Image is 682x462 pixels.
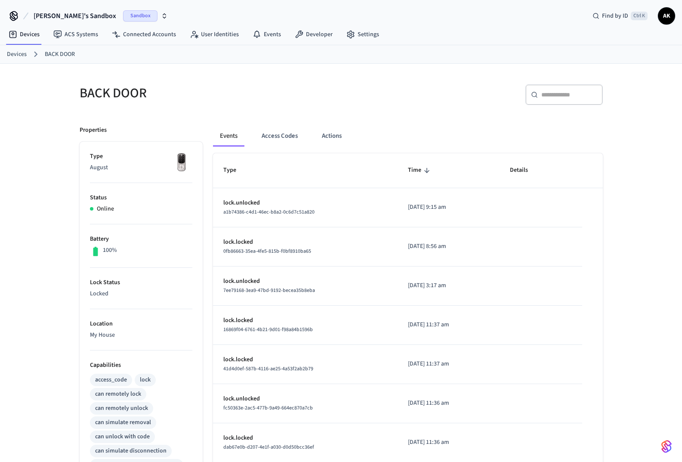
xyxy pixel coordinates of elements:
button: Events [213,126,244,146]
p: August [90,163,192,172]
a: ACS Systems [46,27,105,42]
span: dab67e0b-d207-4e1f-a030-d0d50bcc36ef [223,443,314,451]
div: ant example [213,126,603,146]
span: Type [223,164,247,177]
a: Developer [288,27,339,42]
button: Access Codes [255,126,305,146]
div: can remotely unlock [95,404,148,413]
p: [DATE] 11:36 am [408,438,489,447]
div: can simulate removal [95,418,151,427]
a: Devices [7,50,27,59]
p: lock.locked [223,434,388,443]
h5: BACK DOOR [80,84,336,102]
a: BACK DOOR [45,50,75,59]
span: 16869f04-6761-4b21-9d01-f98a84b1596b [223,326,313,333]
span: Find by ID [602,12,628,20]
p: [DATE] 11:36 am [408,399,489,408]
p: lock.locked [223,355,388,364]
div: lock [140,375,151,384]
p: Lock Status [90,278,192,287]
p: Online [97,205,114,214]
a: Settings [339,27,386,42]
div: can remotely lock [95,390,141,399]
p: [DATE] 9:15 am [408,203,489,212]
span: fc50363e-2ac5-477b-9a49-664ec870a7cb [223,404,313,412]
a: User Identities [183,27,246,42]
a: Devices [2,27,46,42]
p: lock.unlocked [223,394,388,403]
span: 41d4d0ef-587b-4116-ae25-4a53f2ab2b79 [223,365,313,372]
a: Events [246,27,288,42]
div: access_code [95,375,127,384]
p: Status [90,193,192,202]
p: Locked [90,289,192,298]
div: can simulate disconnection [95,446,167,456]
button: AK [658,7,675,25]
span: AK [659,8,674,24]
img: SeamLogoGradient.69752ec5.svg [661,440,672,453]
p: Location [90,319,192,329]
p: Battery [90,235,192,244]
div: Find by IDCtrl K [586,8,654,24]
span: [PERSON_NAME]'s Sandbox [34,11,116,21]
span: Details [510,164,539,177]
span: 0fb86663-35ea-4fe5-815b-f0bf8910ba65 [223,248,311,255]
p: Capabilities [90,361,192,370]
p: lock.unlocked [223,277,388,286]
p: lock.unlocked [223,198,388,208]
p: 100% [103,246,117,255]
span: Sandbox [123,10,157,22]
p: [DATE] 3:17 am [408,281,489,290]
p: [DATE] 11:37 am [408,360,489,369]
p: Type [90,152,192,161]
p: My House [90,331,192,340]
span: Ctrl K [631,12,648,20]
button: Actions [315,126,349,146]
a: Connected Accounts [105,27,183,42]
span: 7ee79168-3ea9-47bd-9192-becea35b8eba [223,287,315,294]
p: [DATE] 11:37 am [408,320,489,329]
p: [DATE] 8:56 am [408,242,489,251]
p: lock.locked [223,238,388,247]
p: Properties [80,126,107,135]
span: a1b74386-c4d1-46ec-b8a2-0c6d7c51a820 [223,208,315,216]
div: can unlock with code [95,432,150,441]
p: lock.locked [223,316,388,325]
span: Time [408,164,432,177]
img: Yale Assure Touchscreen Wifi Smart Lock, Satin Nickel, Front [171,152,192,174]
